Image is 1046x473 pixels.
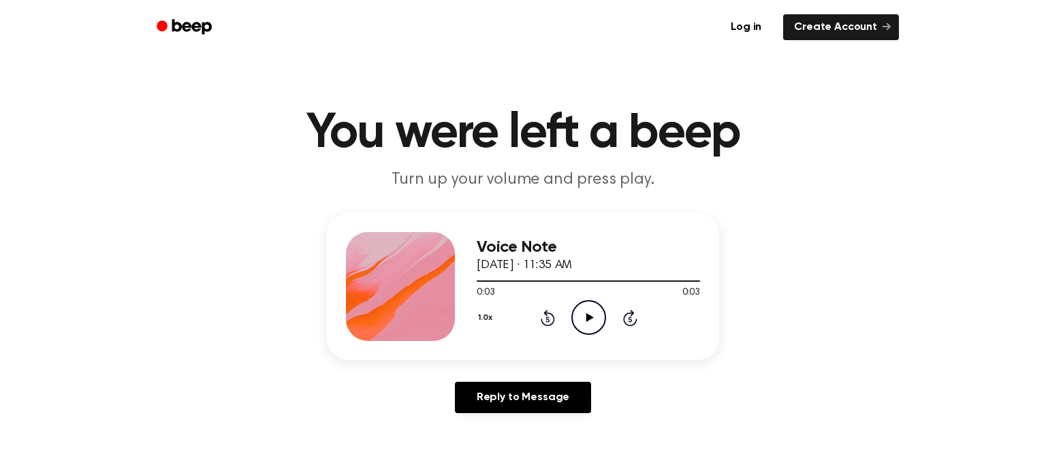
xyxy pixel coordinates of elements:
a: Beep [147,14,224,41]
p: Turn up your volume and press play. [261,169,784,191]
a: Create Account [783,14,899,40]
button: 1.0x [477,306,497,329]
span: 0:03 [682,286,700,300]
h3: Voice Note [477,238,700,257]
h1: You were left a beep [174,109,872,158]
a: Log in [717,12,775,43]
span: [DATE] · 11:35 AM [477,259,572,272]
a: Reply to Message [455,382,591,413]
span: 0:03 [477,286,494,300]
